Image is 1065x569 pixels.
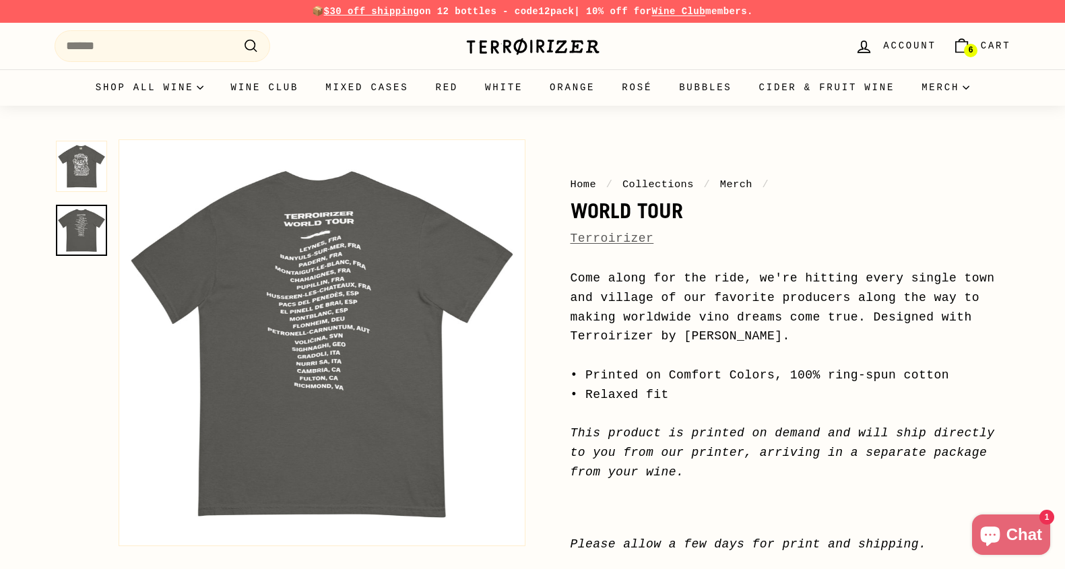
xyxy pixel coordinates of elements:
span: / [603,178,616,191]
a: Collections [622,178,694,191]
a: Mixed Cases [312,69,422,106]
div: Primary [28,69,1038,106]
h1: World Tour [571,199,1011,222]
inbox-online-store-chat: Shopify online store chat [968,514,1054,558]
em: This product is printed on demand and will ship directly to you from our printer, arriving in a s... [571,426,995,479]
p: 📦 on 12 bottles - code | 10% off for members. [55,4,1011,19]
img: World Tour [56,141,107,192]
a: World Tour [56,205,107,256]
a: Merch [720,178,752,191]
span: Cart [981,38,1011,53]
strong: 12pack [538,6,574,17]
a: Cart [944,26,1019,66]
span: / [701,178,714,191]
em: Please allow a few days for print and shipping. [571,537,927,551]
a: Rosé [608,69,666,106]
a: Account [847,26,944,66]
a: Cider & Fruit Wine [746,69,909,106]
span: $30 off shipping [324,6,420,17]
nav: breadcrumbs [571,176,1011,193]
a: White [472,69,536,106]
a: Orange [536,69,608,106]
span: / [759,178,773,191]
a: Wine Club [217,69,312,106]
a: Wine Club [651,6,705,17]
a: Home [571,178,597,191]
a: Terroirizer [571,232,654,245]
a: Red [422,69,472,106]
summary: Shop all wine [82,69,218,106]
a: Bubbles [666,69,745,106]
p: Come along for the ride, we're hitting every single town and village of our favorite producers al... [571,269,1011,482]
span: Account [883,38,936,53]
span: 6 [968,46,973,55]
summary: Merch [908,69,983,106]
